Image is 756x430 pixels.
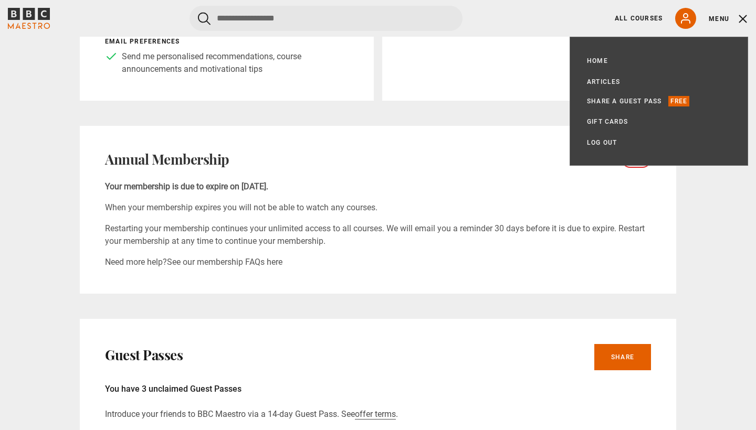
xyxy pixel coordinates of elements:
p: Free [668,96,690,106]
a: Gift Cards [587,116,628,127]
a: All Courses [615,14,663,23]
p: You have 3 unclaimed Guest Passes [105,383,651,395]
h2: Guest Passes [105,347,183,363]
a: See our membership FAQs here [167,257,282,267]
p: Introduce your friends to BBC Maestro via a 14-day Guest Pass. See . [105,408,651,421]
p: Need more help? [105,256,651,268]
p: Send me personalised recommendations, course announcements and motivational tips [122,50,349,76]
a: Articles [587,77,621,87]
p: Restarting your membership continues your unlimited access to all courses. We will email you a re... [105,222,651,248]
a: Log out [587,137,617,148]
h2: Annual Membership [105,151,229,168]
a: Share a guest pass [587,96,662,106]
input: Search [190,6,463,31]
a: Home [587,56,608,66]
p: When your membership expires you will not be able to watch any courses. [105,201,651,214]
svg: BBC Maestro [8,8,50,29]
b: Your membership is due to expire on [DATE]. [105,181,268,191]
a: Share [594,344,651,370]
p: Email preferences [105,37,349,46]
button: Submit the search query [198,12,211,25]
a: offer terms [355,409,396,420]
button: Toggle navigation [709,14,748,24]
